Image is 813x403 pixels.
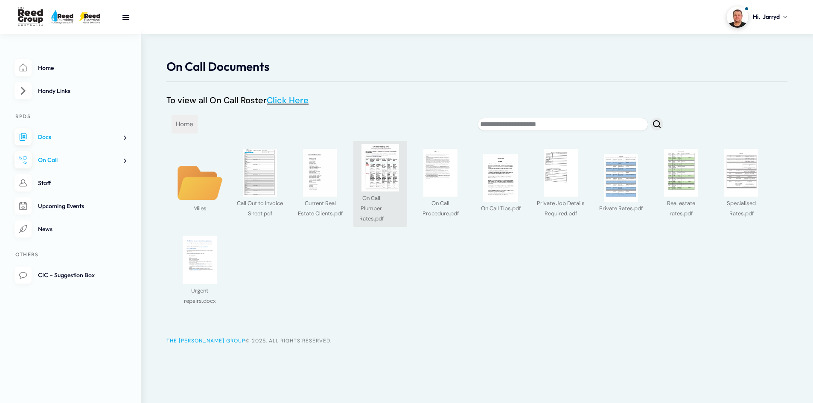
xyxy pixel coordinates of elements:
span: Hi, [753,12,760,21]
img: thumbnail [597,154,645,202]
div: Urgent repairs.docx [176,284,224,306]
div: name: Specialised Rates.pdf size: 82 KB [714,146,768,222]
img: thumbnail [417,149,464,197]
img: search.svg [653,120,661,128]
div: On Call Plumber Rates.pdf [356,191,386,224]
img: thumbnail [477,154,525,202]
div: Miles [176,202,224,214]
img: thumbnail [296,149,344,197]
p: To view all On Call Roster [166,95,787,105]
img: Profile picture of Jarryd Shelley [727,6,748,28]
img: thumbnail [176,236,224,284]
div: name: Urgent repairs.docx size: 26 KB [173,233,227,309]
div: On Call Tips.pdf [477,202,525,214]
span: Jarryd [763,12,779,21]
img: folder.svg [176,165,224,202]
h1: On Call Documents [166,60,787,73]
div: name: Real estate rates.pdf size: 84 KB [654,146,708,222]
div: Specialised Rates.pdf [717,197,765,219]
div: Call Out to Invoice Sheet.pdf [236,197,284,219]
div: Actions [396,205,404,213]
img: thumbnail [356,144,404,191]
div: Private Job Details Required.pdf [537,197,585,219]
div: Real estate rates.pdf [657,197,705,219]
img: thumbnail [657,149,705,197]
img: thumbnail [236,149,284,197]
div: © 2025. All Rights Reserved. [166,336,787,346]
a: Click Here [267,95,309,106]
a: The [PERSON_NAME] Group [166,337,245,344]
span: Home [172,115,198,133]
div: Private Rates.pdf [597,202,645,214]
img: thumbnail [717,149,765,197]
div: name: On Call Procedure.pdf size: 80 KB [414,146,467,222]
div: Current Real Estate Clients.pdf [296,197,344,219]
div: name: On Call Tips.pdf size: 75 KB [474,151,527,217]
div: name: Current Real Estate Clients.pdf size: 22 KB [293,146,347,222]
a: Profile picture of Jarryd ShelleyHi,Jarryd [727,6,787,28]
img: thumbnail [537,149,585,197]
div: name: On Call Plumber Rates.pdf size: 49 KB [353,141,407,227]
div: name: Call Out to Invoice Sheet.pdf size: 64 KB [233,146,287,222]
div: name: Private Rates.pdf size: 108 KB [594,151,648,217]
div: On Call Procedure.pdf [417,197,464,219]
div: name: Private Job Details Required.pdf size: 105 KB [534,146,588,222]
